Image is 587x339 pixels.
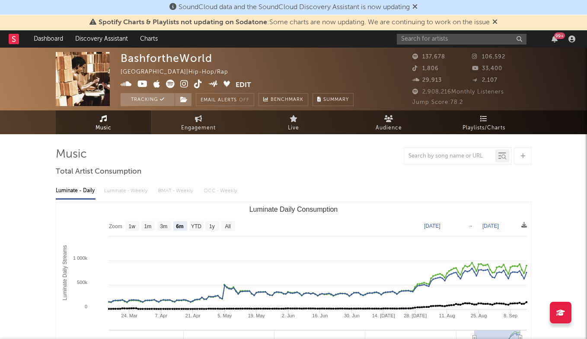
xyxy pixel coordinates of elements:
[439,313,455,318] text: 11. Aug
[121,67,238,77] div: [GEOGRAPHIC_DATA] | Hip-Hop/Rap
[99,19,267,26] span: Spotify Charts & Playlists not updating on Sodatone
[160,223,168,229] text: 3m
[412,66,439,71] span: 1,806
[109,223,122,229] text: Zoom
[225,223,230,229] text: All
[246,110,341,134] a: Live
[73,255,88,261] text: 1 000k
[248,313,265,318] text: 19. May
[62,245,68,300] text: Luminate Daily Streams
[404,153,495,160] input: Search by song name or URL
[404,313,427,318] text: 28. [DATE]
[151,110,246,134] a: Engagement
[323,97,349,102] span: Summary
[121,52,212,65] div: BashfortheWorld
[121,313,138,318] text: 24. Mar
[236,80,251,90] button: Edit
[196,93,254,106] button: Email AlertsOff
[99,19,490,26] span: : Some charts are now updating. We are continuing to work on the issue
[77,280,87,285] text: 500k
[179,4,410,11] span: SoundCloud data and the SoundCloud Discovery Assistant is now updating
[155,313,167,318] text: 7. Apr
[492,19,498,26] span: Dismiss
[239,98,249,103] em: Off
[69,30,134,48] a: Discovery Assistant
[554,32,565,39] div: 99 +
[412,100,463,105] span: Jump Score: 78.2
[134,30,164,48] a: Charts
[424,223,440,229] text: [DATE]
[412,77,442,83] span: 29,913
[28,30,69,48] a: Dashboard
[56,167,141,177] span: Total Artist Consumption
[288,123,299,133] span: Live
[341,110,436,134] a: Audience
[412,4,418,11] span: Dismiss
[176,223,183,229] text: 6m
[144,223,152,229] text: 1m
[312,313,328,318] text: 16. Jun
[181,123,216,133] span: Engagement
[217,313,232,318] text: 5. May
[552,36,558,42] button: 99+
[482,223,499,229] text: [DATE]
[504,313,517,318] text: 8. Sep
[344,313,360,318] text: 30. Jun
[412,54,445,60] span: 137,678
[472,54,505,60] span: 106,592
[85,304,87,309] text: 0
[271,95,303,105] span: Benchmark
[258,93,308,106] a: Benchmark
[313,93,354,106] button: Summary
[56,184,96,198] div: Luminate - Daily
[185,313,201,318] text: 21. Apr
[121,93,175,106] button: Tracking
[412,89,504,95] span: 2,908,216 Monthly Listeners
[472,77,498,83] span: 2,107
[249,206,338,213] text: Luminate Daily Consumption
[372,313,395,318] text: 14. [DATE]
[282,313,295,318] text: 2. Jun
[463,123,505,133] span: Playlists/Charts
[436,110,531,134] a: Playlists/Charts
[96,123,112,133] span: Music
[397,34,526,45] input: Search for artists
[472,66,502,71] span: 33,400
[376,123,402,133] span: Audience
[191,223,201,229] text: YTD
[468,223,473,229] text: →
[471,313,487,318] text: 25. Aug
[56,110,151,134] a: Music
[129,223,136,229] text: 1w
[209,223,215,229] text: 1y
